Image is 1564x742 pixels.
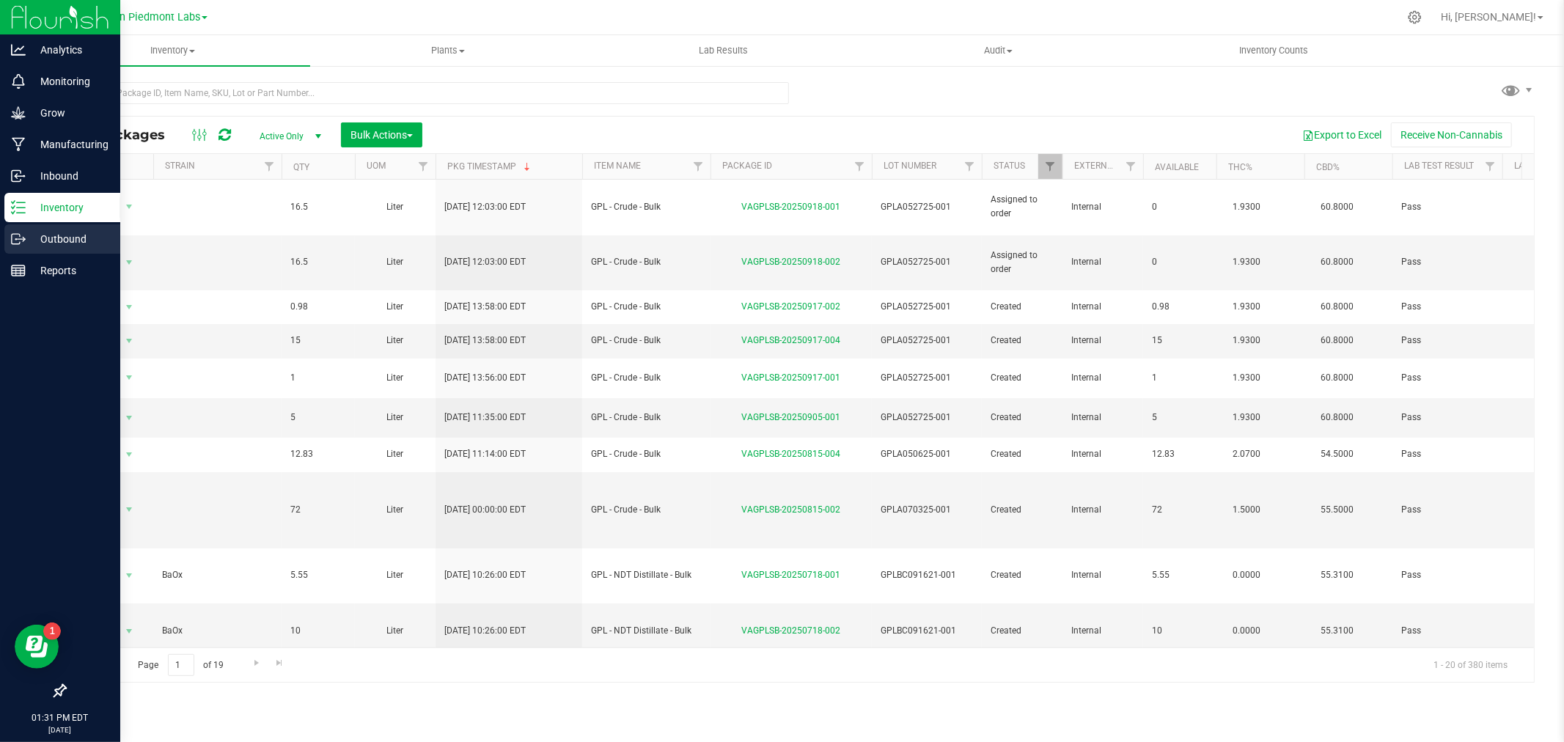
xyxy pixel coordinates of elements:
a: Lab Test Result [1404,161,1474,171]
span: 54.5000 [1313,444,1361,465]
span: Created [991,334,1054,348]
span: GPLA052725-001 [881,411,973,425]
a: Plants [310,35,585,66]
span: 1.9300 [1225,251,1268,273]
span: 55.3100 [1313,620,1361,642]
span: GPL - NDT Distillate - Bulk [591,568,702,582]
span: Internal [1071,255,1134,269]
span: 16.5 [290,255,346,269]
span: Liter [364,371,427,385]
a: Item Name [594,161,641,171]
span: [DATE] 13:58:00 EDT [444,300,526,314]
span: Pass [1401,371,1494,385]
span: 15 [1152,334,1208,348]
span: GPL - Crude - Bulk [591,200,702,214]
span: 0.0000 [1225,565,1268,586]
span: Assigned to order [991,193,1054,221]
span: 1 - 20 of 380 items [1422,654,1519,676]
iframe: Resource center [15,625,59,669]
span: 16.5 [290,200,346,214]
span: Inventory Counts [1219,44,1328,57]
a: VAGPLSB-20250917-002 [742,301,841,312]
span: Liter [364,411,427,425]
a: External/Internal [1074,161,1162,171]
span: select [120,444,139,465]
span: [DATE] 00:00:00 EDT [444,503,526,517]
span: Pass [1401,568,1494,582]
p: Grow [26,104,114,122]
span: [DATE] 10:26:00 EDT [444,568,526,582]
span: 60.8000 [1313,196,1361,218]
span: 55.3100 [1313,565,1361,586]
a: Filter [1119,154,1143,179]
span: [DATE] 12:03:00 EDT [444,255,526,269]
p: 01:31 PM EDT [7,711,114,724]
a: Filter [686,154,711,179]
span: 0 [1152,255,1208,269]
span: Internal [1071,200,1134,214]
a: Filter [958,154,982,179]
a: VAGPLSB-20250718-001 [742,570,841,580]
span: 1.9300 [1225,367,1268,389]
span: Created [991,568,1054,582]
span: select [120,408,139,428]
a: VAGPLSB-20250815-004 [742,449,841,459]
span: Golden Piedmont Labs [92,11,200,23]
span: Lab Results [679,44,768,57]
span: 10 [290,624,346,638]
span: 5 [290,411,346,425]
a: VAGPLSB-20250905-001 [742,412,841,422]
inline-svg: Outbound [11,232,26,246]
p: Inventory [26,199,114,216]
a: THC% [1228,162,1252,172]
a: Inventory Counts [1136,35,1411,66]
span: Created [991,447,1054,461]
div: Manage settings [1406,10,1424,24]
a: Strain [165,161,195,171]
p: [DATE] [7,724,114,735]
span: Internal [1071,503,1134,517]
span: Liter [364,200,427,214]
a: Qty [293,162,309,172]
span: GPL - Crude - Bulk [591,300,702,314]
span: Pass [1401,447,1494,461]
span: GPL - Crude - Bulk [591,371,702,385]
span: 12.83 [290,447,346,461]
span: 1.9300 [1225,296,1268,317]
button: Export to Excel [1293,122,1391,147]
a: UOM [367,161,386,171]
span: select [120,297,139,317]
span: Audit [862,44,1135,57]
span: 60.8000 [1313,367,1361,389]
a: Package ID [722,161,772,171]
p: Monitoring [26,73,114,90]
span: Created [991,371,1054,385]
span: 12.83 [1152,447,1208,461]
span: GPL - Crude - Bulk [591,447,702,461]
span: 0.98 [1152,300,1208,314]
span: Plants [311,44,584,57]
span: 60.8000 [1313,296,1361,317]
span: Internal [1071,371,1134,385]
span: GPLA052725-001 [881,255,973,269]
button: Bulk Actions [341,122,422,147]
span: Created [991,300,1054,314]
span: Internal [1071,334,1134,348]
a: VAGPLSB-20250815-002 [742,504,841,515]
input: Search Package ID, Item Name, SKU, Lot or Part Number... [65,82,789,104]
span: All Packages [76,127,180,143]
span: Internal [1071,447,1134,461]
button: Receive Non-Cannabis [1391,122,1512,147]
span: Internal [1071,568,1134,582]
span: Internal [1071,411,1134,425]
span: 5.55 [290,568,346,582]
span: 0.98 [290,300,346,314]
span: [DATE] 11:14:00 EDT [444,447,526,461]
inline-svg: Inventory [11,200,26,215]
span: 60.8000 [1313,407,1361,428]
input: 1 [168,654,194,677]
a: Go to the next page [246,654,267,674]
span: 55.5000 [1313,499,1361,521]
span: 60.8000 [1313,251,1361,273]
span: GPL - NDT Distillate - Bulk [591,624,702,638]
